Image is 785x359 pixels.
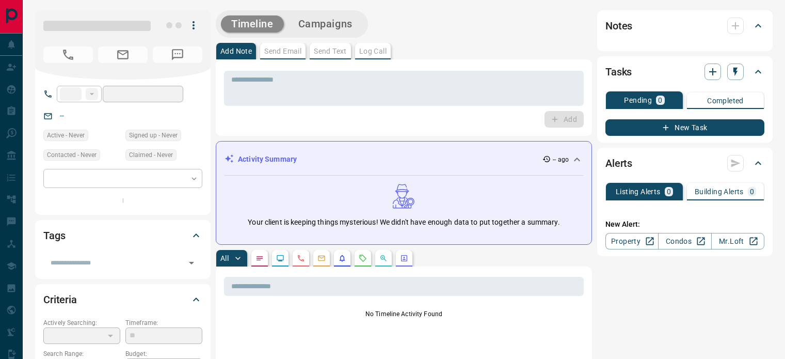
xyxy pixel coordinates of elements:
p: -- ago [553,155,569,164]
p: Your client is keeping things mysterious! We didn't have enough data to put together a summary. [248,217,559,228]
svg: Requests [359,254,367,262]
svg: Opportunities [379,254,388,262]
p: Building Alerts [695,188,744,195]
h2: Tasks [605,64,632,80]
span: Signed up - Never [129,130,178,141]
span: Contacted - Never [47,150,97,160]
p: Activity Summary [238,154,297,165]
a: Property [605,233,659,249]
p: All [220,255,229,262]
button: Campaigns [288,15,363,33]
span: Active - Never [47,130,85,141]
a: Mr.Loft [711,233,764,249]
p: Search Range: [43,349,120,358]
p: Budget: [125,349,202,358]
div: Activity Summary-- ago [225,150,583,169]
a: -- [60,112,64,120]
span: Claimed - Never [129,150,173,160]
svg: Agent Actions [400,254,408,262]
button: New Task [605,119,764,136]
p: Pending [624,97,652,104]
button: Open [184,256,199,270]
p: 0 [750,188,754,195]
p: Completed [707,97,744,104]
svg: Notes [255,254,264,262]
div: Tags [43,223,202,248]
h2: Criteria [43,291,77,308]
p: Add Note [220,48,252,55]
div: Notes [605,13,764,38]
span: No Email [98,46,148,63]
button: Timeline [221,15,284,33]
div: Alerts [605,151,764,176]
div: Tasks [605,59,764,84]
h2: Alerts [605,155,632,171]
h2: Tags [43,227,65,244]
p: Actively Searching: [43,318,120,327]
p: No Timeline Activity Found [224,309,584,319]
span: No Number [43,46,93,63]
div: Criteria [43,287,202,312]
a: Condos [658,233,711,249]
p: Listing Alerts [616,188,661,195]
p: 0 [667,188,671,195]
svg: Listing Alerts [338,254,346,262]
span: No Number [153,46,202,63]
svg: Emails [317,254,326,262]
p: New Alert: [605,219,764,230]
p: 0 [658,97,662,104]
h2: Notes [605,18,632,34]
svg: Lead Browsing Activity [276,254,284,262]
svg: Calls [297,254,305,262]
p: Timeframe: [125,318,202,327]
